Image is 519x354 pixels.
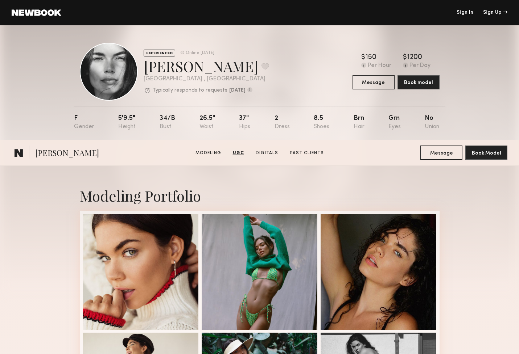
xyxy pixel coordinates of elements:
[409,63,431,69] div: Per Day
[253,150,281,156] a: Digitals
[74,115,94,130] div: F
[368,63,391,69] div: Per Hour
[365,54,376,61] div: 150
[35,147,99,160] span: [PERSON_NAME]
[354,115,364,130] div: Brn
[314,115,329,130] div: 8.5
[398,75,440,89] button: Book model
[287,150,327,156] a: Past Clients
[483,10,507,15] div: Sign Up
[388,115,401,130] div: Grn
[403,54,407,61] div: $
[199,115,215,130] div: 26.5"
[353,75,395,89] button: Message
[186,51,214,55] div: Online [DATE]
[407,54,422,61] div: 1200
[144,76,269,82] div: [GEOGRAPHIC_DATA] , [GEOGRAPHIC_DATA]
[420,146,462,160] button: Message
[80,186,440,205] div: Modeling Portfolio
[144,50,175,56] div: EXPERIENCED
[465,149,507,156] a: Book Model
[229,88,246,93] b: [DATE]
[160,115,175,130] div: 34/b
[118,115,136,130] div: 5'9.5"
[144,56,269,76] div: [PERSON_NAME]
[230,150,247,156] a: UGC
[153,88,227,93] p: Typically responds to requests
[193,150,224,156] a: Modeling
[425,115,439,130] div: No
[239,115,250,130] div: 37"
[465,146,507,160] button: Book Model
[457,10,473,15] a: Sign In
[275,115,290,130] div: 2
[361,54,365,61] div: $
